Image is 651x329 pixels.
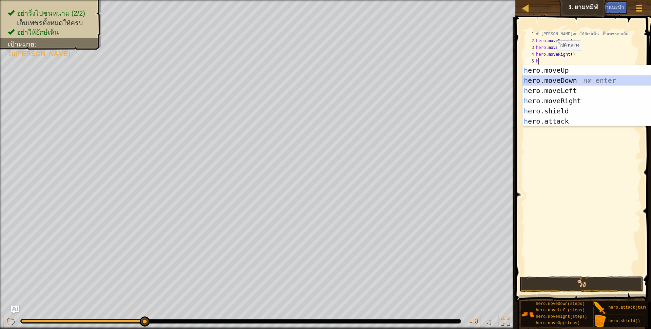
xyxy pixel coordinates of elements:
div: 4 [525,51,536,58]
span: hero.moveRight(steps) [536,314,587,319]
span: อย่าวิ่งไปชนหนาม (2/2) [17,10,85,17]
img: portrait.png [594,315,607,328]
span: อย่าให้ยักษ์เห็น [17,29,59,36]
span: : [35,40,36,48]
span: เป้าหมาย [8,40,34,48]
button: แสดงเมนูเกมส์ [631,1,648,17]
li: เก็บเพชรทั้งหมดให้ครบ [8,18,94,28]
span: hero.moveUp(steps) [536,321,580,326]
div: 5 [525,58,536,65]
div: 3 [525,44,536,51]
span: ♫ [485,316,492,326]
span: hero.moveDown(steps) [536,301,585,306]
span: คำแนะนำ [603,4,624,10]
li: อย่าวิ่งไปชนหนาม [8,8,94,18]
button: สลับเป็นเต็มจอ [498,315,512,329]
div: 6 [525,65,536,71]
span: hero.shield() [608,319,640,324]
img: portrait.png [594,301,607,314]
span: hero.moveLeft(steps) [536,308,585,313]
span: เก็บเพชรทั้งหมดให้ครบ [17,19,83,26]
li: อย่าให้ยักษ์เห็น [8,28,94,37]
span: Ask AI [585,4,596,10]
span: ไม่[PERSON_NAME] [8,50,70,57]
div: 1 [525,31,536,37]
button: ปรับระดับเสียง [467,315,480,329]
button: Ask AI [581,1,599,14]
button: ♫ [484,315,495,329]
button: วิ่ง [520,276,644,292]
button: Ask AI [11,306,19,314]
div: 2 [525,37,536,44]
code: ไปด้านล่าง [559,43,579,48]
button: Ctrl + P: Pause [3,315,17,329]
img: portrait.png [521,308,534,321]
